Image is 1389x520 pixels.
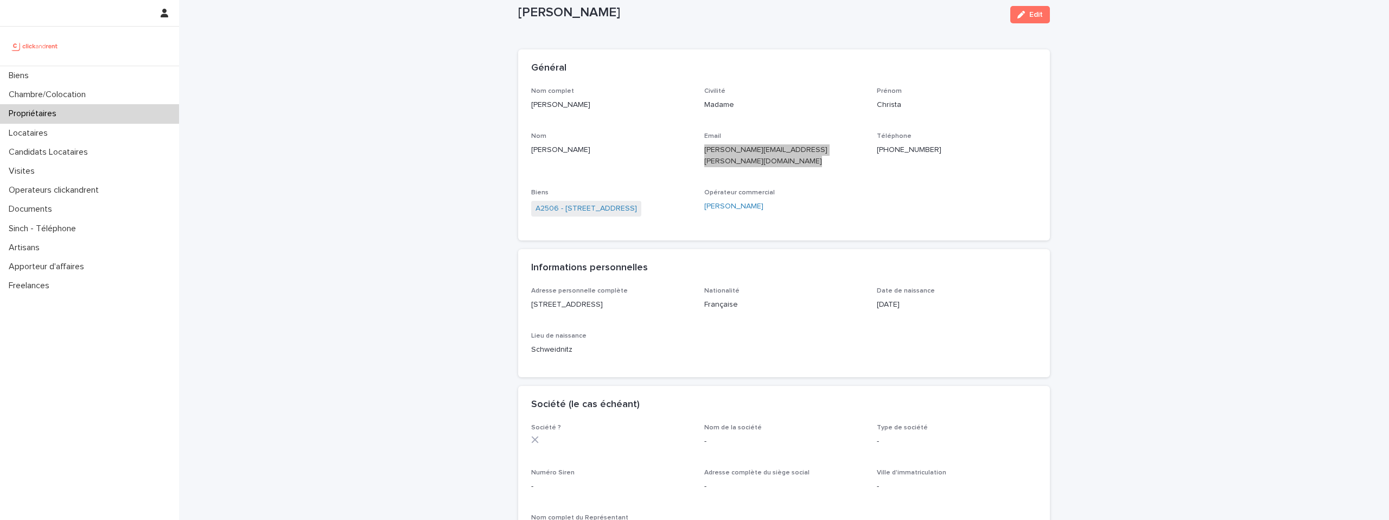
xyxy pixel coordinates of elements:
[4,128,56,138] p: Locataires
[531,88,574,94] span: Nom complet
[531,470,575,476] span: Numéro Siren
[531,133,546,139] span: Nom
[877,133,912,139] span: Téléphone
[531,299,691,310] p: [STREET_ADDRESS]
[531,481,691,492] p: -
[536,203,637,214] a: A2506 - [STREET_ADDRESS]
[4,262,93,272] p: Apporteur d'affaires
[877,436,1037,447] p: -
[4,166,43,176] p: Visites
[877,299,1037,310] p: [DATE]
[4,185,107,195] p: Operateurs clickandrent
[531,262,648,274] h2: Informations personnelles
[704,133,721,139] span: Email
[4,71,37,81] p: Biens
[4,204,61,214] p: Documents
[531,333,587,339] span: Lieu de naissance
[1010,6,1050,23] button: Edit
[531,344,691,356] p: Schweidnitz
[4,224,85,234] p: Sinch - Téléphone
[531,189,549,196] span: Biens
[704,88,725,94] span: Civilité
[877,481,1037,492] p: -
[531,424,561,431] span: Société ?
[877,88,902,94] span: Prénom
[531,62,566,74] h2: Général
[531,144,691,156] p: [PERSON_NAME]
[4,281,58,291] p: Freelances
[704,481,864,492] p: -
[704,299,864,310] p: Française
[877,424,928,431] span: Type de société
[4,147,97,157] p: Candidats Locataires
[704,288,740,294] span: Nationalité
[4,109,65,119] p: Propriétaires
[531,99,691,111] p: [PERSON_NAME]
[9,35,61,57] img: UCB0brd3T0yccxBKYDjQ
[704,99,864,111] p: Madame
[4,243,48,253] p: Artisans
[877,99,1037,111] p: Christa
[877,288,935,294] span: Date de naissance
[704,424,762,431] span: Nom de la société
[518,5,1002,21] p: [PERSON_NAME]
[704,189,775,196] span: Opérateur commercial
[704,470,810,476] span: Adresse complète du siège social
[4,90,94,100] p: Chambre/Colocation
[877,470,946,476] span: Ville d'immatriculation
[1029,11,1043,18] span: Edit
[531,288,628,294] span: Adresse personnelle complète
[877,144,1037,156] p: [PHONE_NUMBER]
[531,399,640,411] h2: Société (le cas échéant)
[704,436,864,447] p: -
[704,146,827,165] a: [PERSON_NAME][EMAIL_ADDRESS][PERSON_NAME][DOMAIN_NAME]
[704,201,763,212] a: [PERSON_NAME]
